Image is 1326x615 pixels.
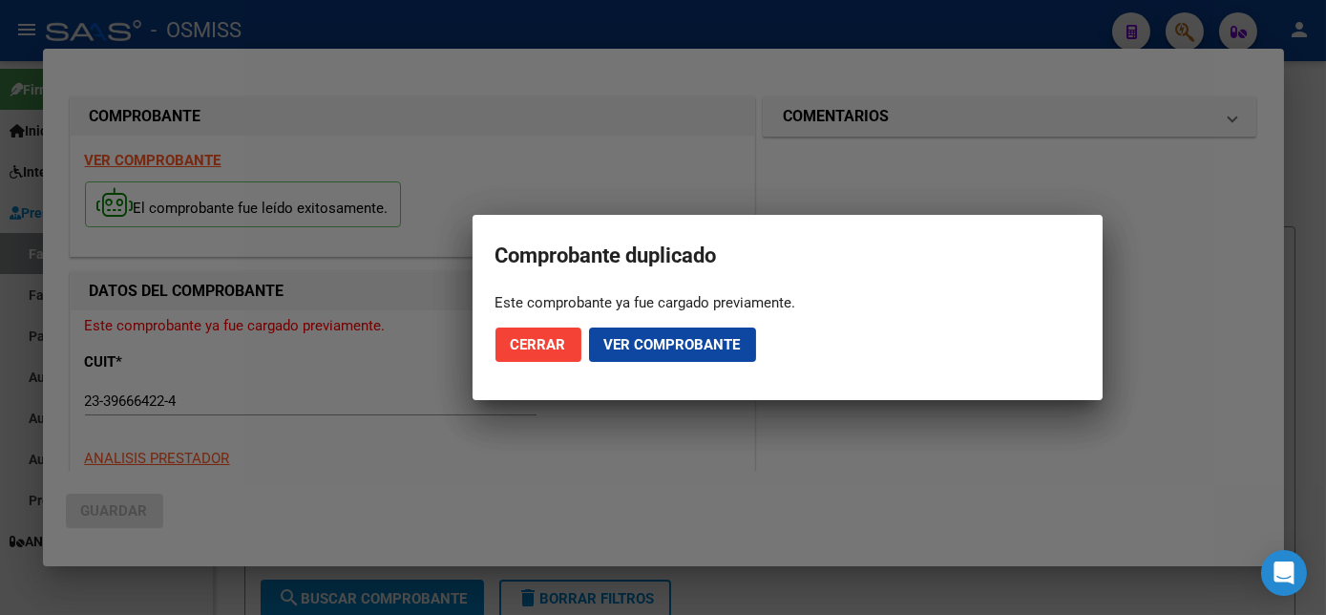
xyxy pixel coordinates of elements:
div: Open Intercom Messenger [1261,550,1307,596]
button: Ver comprobante [589,328,756,362]
div: Este comprobante ya fue cargado previamente. [495,293,1080,312]
h2: Comprobante duplicado [495,238,1080,274]
button: Cerrar [495,328,581,362]
span: Ver comprobante [604,336,741,353]
span: Cerrar [511,336,566,353]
